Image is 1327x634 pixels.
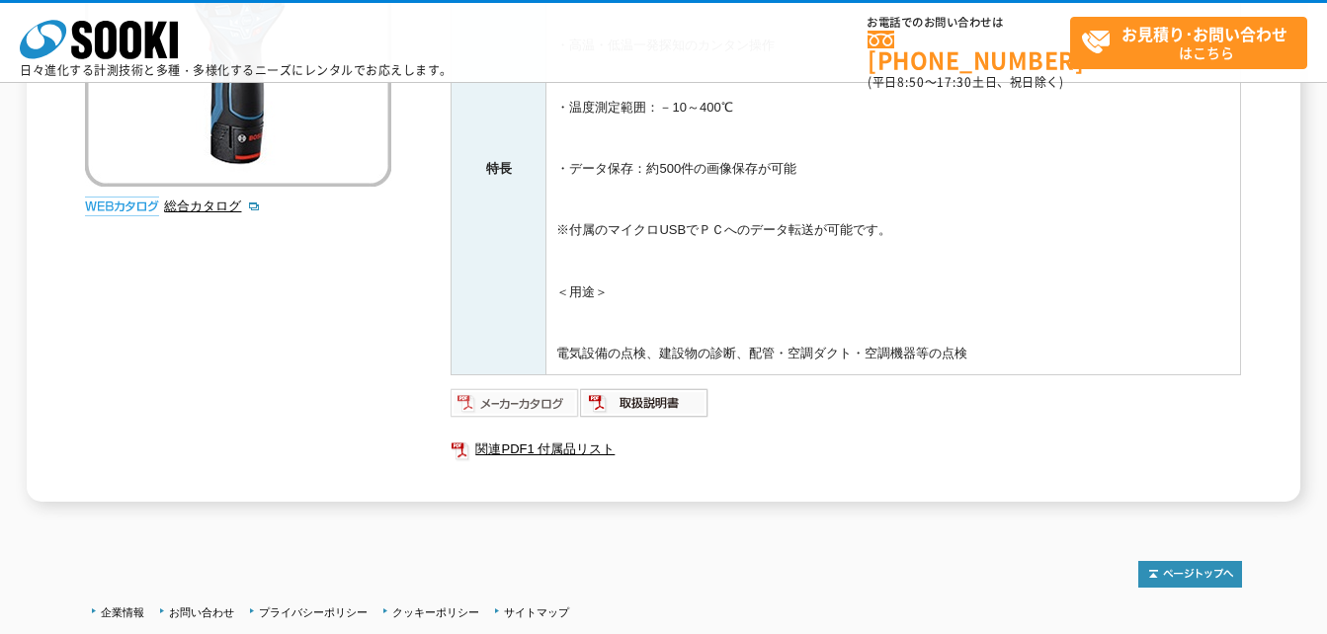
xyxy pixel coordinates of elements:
[259,606,368,618] a: プライバシーポリシー
[392,606,479,618] a: クッキーポリシー
[580,387,709,419] img: 取扱説明書
[20,64,453,76] p: 日々進化する計測技術と多種・多様化するニーズにレンタルでお応えします。
[1121,22,1287,45] strong: お見積り･お問い合わせ
[169,606,234,618] a: お問い合わせ
[868,17,1070,29] span: お電話でのお問い合わせは
[1138,561,1242,588] img: トップページへ
[101,606,144,618] a: 企業情報
[451,387,580,419] img: メーカーカタログ
[1081,18,1306,67] span: はこちら
[504,606,569,618] a: サイトマップ
[897,73,925,91] span: 8:50
[868,31,1070,71] a: [PHONE_NUMBER]
[1070,17,1307,69] a: お見積り･お問い合わせはこちら
[85,197,159,216] img: webカタログ
[164,198,261,213] a: 総合カタログ
[580,400,709,415] a: 取扱説明書
[451,436,1241,462] a: 関連PDF1 付属品リスト
[451,400,580,415] a: メーカーカタログ
[868,73,1063,91] span: (平日 ～ 土日、祝日除く)
[937,73,972,91] span: 17:30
